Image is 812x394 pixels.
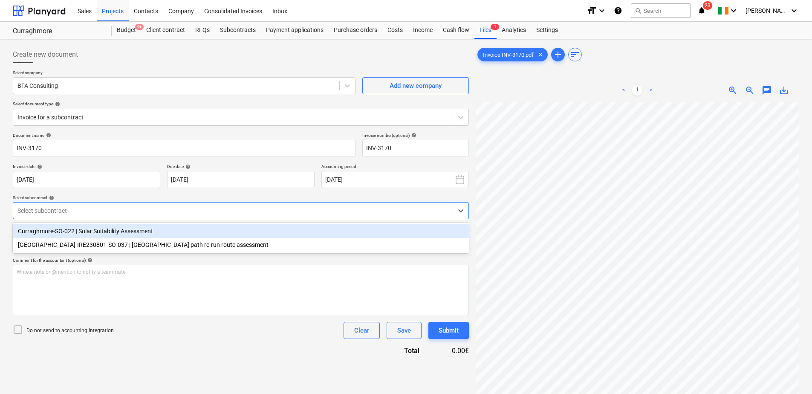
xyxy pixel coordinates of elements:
span: help [53,101,60,107]
span: search [635,7,642,14]
a: Previous page [618,85,629,96]
div: Curraghmore-SO-022 | Solar Suitability Assessment [13,224,469,238]
p: Accounting period [321,164,469,171]
span: save_alt [779,85,789,96]
i: keyboard_arrow_down [789,6,799,16]
a: Files1 [474,22,497,39]
div: Curraghmore [13,27,101,36]
div: Submit [439,325,459,336]
button: Add new company [362,77,469,94]
div: Budget [112,22,141,39]
button: Clear [344,322,380,339]
a: RFQs [190,22,215,39]
div: Files [474,22,497,39]
i: keyboard_arrow_down [728,6,739,16]
p: Do not send to accounting integration [26,327,114,334]
div: Total [358,346,433,356]
a: Page 1 is your current page [632,85,642,96]
span: Create new document [13,49,78,60]
span: help [410,133,416,138]
button: Search [631,3,691,18]
div: Comment for the accountant (optional) [13,258,469,263]
div: Document name [13,133,355,138]
div: 0.00€ [433,346,469,356]
div: Invoice number (optional) [362,133,469,138]
a: Costs [382,22,408,39]
i: Knowledge base [614,6,622,16]
a: Analytics [497,22,531,39]
a: Settings [531,22,563,39]
div: Select subcontract [13,195,469,200]
button: [DATE] [321,171,469,188]
a: Cash flow [438,22,474,39]
i: keyboard_arrow_down [597,6,607,16]
a: Subcontracts [215,22,261,39]
span: help [47,195,54,200]
div: Clear [354,325,369,336]
div: Invoice date [13,164,160,169]
span: add [553,49,563,60]
button: Submit [428,322,469,339]
input: Due date not specified [167,171,315,188]
span: 23 [703,1,712,10]
a: Payment applications [261,22,329,39]
i: format_size [587,6,597,16]
span: zoom_in [728,85,738,96]
span: help [35,164,42,169]
p: Select company [13,70,355,77]
iframe: Chat Widget [769,353,812,394]
span: help [44,133,51,138]
button: Save [387,322,422,339]
div: Add new company [390,80,442,91]
a: Budget9+ [112,22,141,39]
a: Purchase orders [329,22,382,39]
div: [GEOGRAPHIC_DATA]-IRE230801-SO-037 | [GEOGRAPHIC_DATA] path re-run route assessment [13,238,469,252]
div: Invoice INV-3170.pdf [477,48,548,61]
span: [PERSON_NAME] [746,7,788,14]
input: Document name [13,140,355,157]
span: help [86,258,92,263]
a: Client contract [141,22,190,39]
span: sort [570,49,580,60]
a: Next page [646,85,656,96]
div: Curraghmore-IRE230801-SO-037 | Curraghmore Swept path re-run route assessment [13,238,469,252]
i: notifications [697,6,706,16]
span: chat [762,85,772,96]
span: 9+ [135,24,144,30]
div: Select document type [13,101,469,107]
input: Invoice number [362,140,469,157]
span: 1 [491,24,499,30]
span: Invoice INV-3170.pdf [478,52,539,58]
a: Income [408,22,438,39]
span: zoom_out [745,85,755,96]
span: help [184,164,191,169]
div: Save [397,325,411,336]
input: Invoice date not specified [13,171,160,188]
div: Due date [167,164,315,169]
span: clear [535,49,546,60]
